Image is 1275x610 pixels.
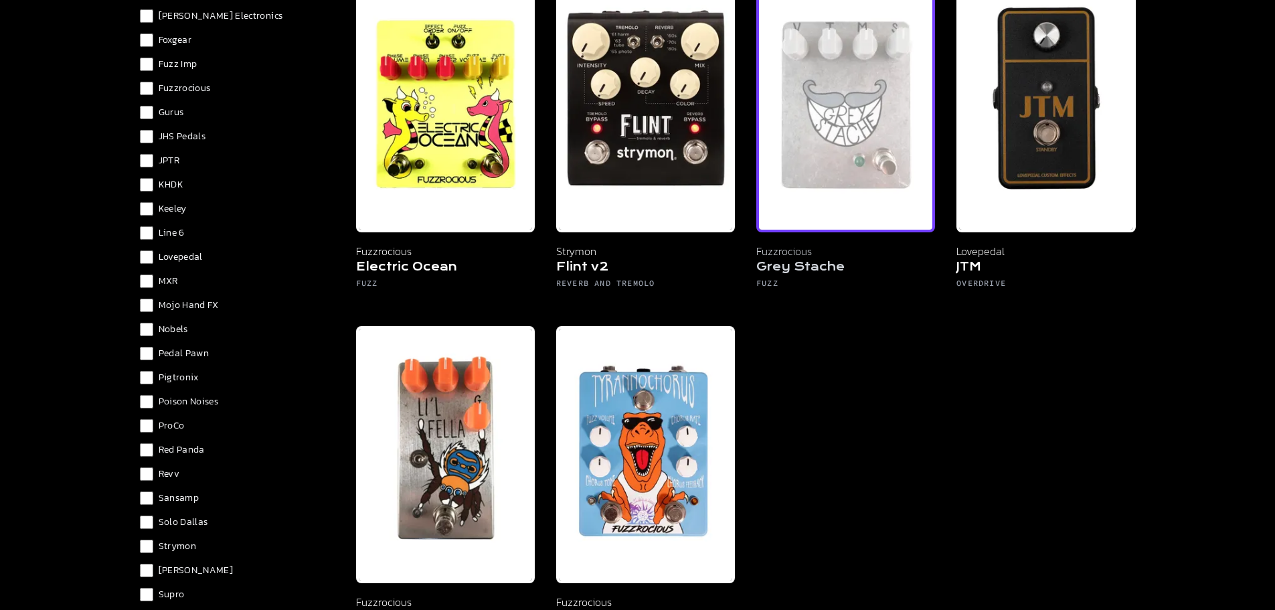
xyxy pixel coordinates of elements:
span: JHS Pedals [159,130,206,143]
input: Lovepedal [140,250,153,264]
h5: Flint v2 [556,259,735,278]
input: KHDK [140,178,153,192]
input: JPTR [140,154,153,167]
input: Fuzzrocious [140,82,153,95]
input: Nobels [140,323,153,336]
span: ProCo [159,419,185,433]
input: Poison Noises [140,395,153,408]
input: [PERSON_NAME] [140,564,153,577]
input: Supro [140,588,153,601]
span: Foxgear [159,33,191,47]
span: Gurus [159,106,184,119]
span: Supro [159,588,185,601]
h6: Overdrive [956,278,1135,294]
input: [PERSON_NAME] Electronics [140,9,153,23]
p: Fuzzrocious [556,594,735,610]
input: JHS Pedals [140,130,153,143]
input: Sansamp [140,491,153,505]
span: Pigtronix [159,371,199,384]
p: Fuzzrocious [356,243,535,259]
span: Solo Dallas [159,516,208,529]
input: Red Panda [140,443,153,457]
input: Solo Dallas [140,516,153,529]
h5: Electric Ocean [356,259,535,278]
span: [PERSON_NAME] Electronics [159,9,283,23]
input: ProCo [140,419,153,433]
span: Sansamp [159,491,199,505]
input: Strymon [140,540,153,553]
span: Fuzzrocious [159,82,211,95]
input: Pigtronix [140,371,153,384]
span: Keeley [159,202,187,216]
h6: Reverb and Tremolo [556,278,735,294]
span: KHDK [159,178,183,192]
input: Fuzz Imp [140,58,153,71]
span: Lovepedal [159,250,203,264]
img: Fuzzrocious Tyrannochorus [556,326,735,583]
span: Pedal Pawn [159,347,209,360]
span: Poison Noises [159,395,219,408]
input: Foxgear [140,33,153,47]
span: Red Panda [159,443,205,457]
span: Nobels [159,323,188,336]
input: Mojo Hand FX [140,299,153,312]
p: Fuzzrocious [756,243,935,259]
p: Fuzzrocious [356,594,535,610]
span: JPTR [159,154,179,167]
span: Fuzz Imp [159,58,197,71]
input: Gurus [140,106,153,119]
input: Pedal Pawn [140,347,153,360]
input: Revv [140,467,153,481]
h5: Grey Stache [756,259,935,278]
span: Revv [159,467,179,481]
span: Mojo Hand FX [159,299,219,312]
input: Keeley [140,202,153,216]
p: Lovepedal [956,243,1135,259]
span: Strymon [159,540,196,553]
input: MXR [140,275,153,288]
input: Line 6 [140,226,153,240]
span: [PERSON_NAME] [159,564,234,577]
span: MXR [159,275,178,288]
span: Line 6 [159,226,185,240]
h5: JTM [956,259,1135,278]
p: Strymon [556,243,735,259]
h6: Fuzz [356,278,535,294]
h6: Fuzz [756,278,935,294]
img: Fuzzrocious Li'l Fella [356,326,535,583]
